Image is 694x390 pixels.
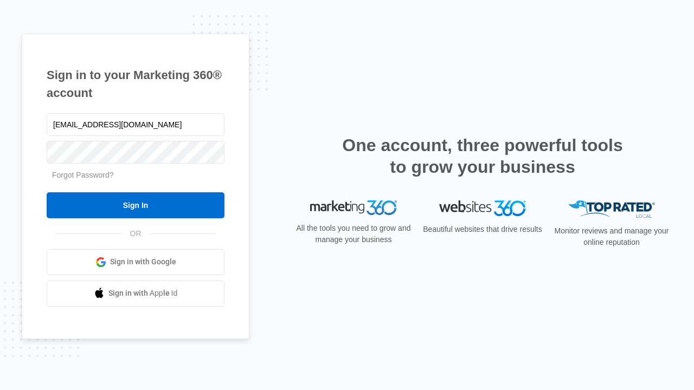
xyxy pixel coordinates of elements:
[47,66,224,102] h1: Sign in to your Marketing 360® account
[439,200,526,216] img: Websites 360
[52,171,114,179] a: Forgot Password?
[108,288,178,299] span: Sign in with Apple Id
[310,200,397,216] img: Marketing 360
[47,281,224,307] a: Sign in with Apple Id
[47,113,224,136] input: Email
[110,256,176,268] span: Sign in with Google
[123,228,149,239] span: OR
[47,192,224,218] input: Sign In
[339,134,626,178] h2: One account, three powerful tools to grow your business
[422,224,543,235] p: Beautiful websites that drive results
[568,200,655,218] img: Top Rated Local
[293,223,414,245] p: All the tools you need to grow and manage your business
[551,225,672,248] p: Monitor reviews and manage your online reputation
[47,249,224,275] a: Sign in with Google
